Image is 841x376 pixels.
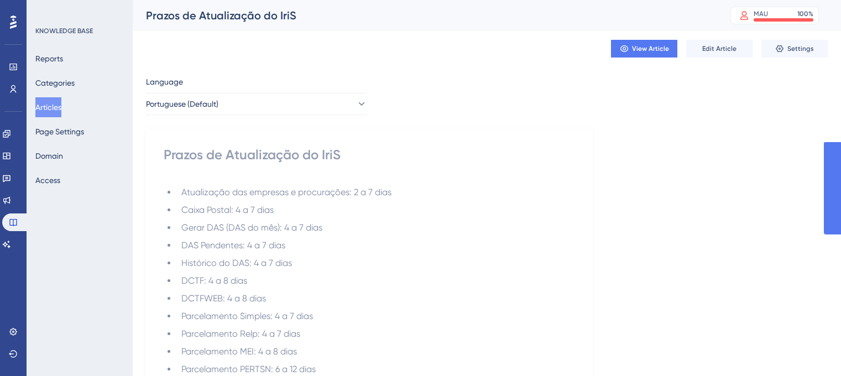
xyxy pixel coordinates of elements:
[181,293,266,304] span: DCTFWEB: 4 a 8 dias
[35,146,63,166] button: Domain
[35,170,60,190] button: Access
[146,97,218,111] span: Portuguese (Default)
[181,258,292,268] span: Histórico do DAS: 4 a 7 dias
[181,346,297,357] span: Parcelamento MEI: 4 a 8 dias
[181,187,391,197] span: Atualização das empresas e procurações: 2 a 7 dias
[146,8,703,23] div: Prazos de Atualização do IriS
[632,44,669,53] span: View Article
[181,364,316,374] span: Parcelamento PERTSN: 6 a 12 dias
[181,328,300,339] span: Parcelamento Relp: 4 a 7 dias
[754,9,768,18] div: MAU
[686,40,753,58] button: Edit Article
[164,146,575,164] div: Prazos de Atualização do IriS
[35,27,93,35] div: KNOWLEDGE BASE
[35,97,61,117] button: Articles
[787,44,814,53] span: Settings
[761,40,828,58] button: Settings
[181,275,247,286] span: DCTF: 4 a 8 dias
[702,44,736,53] span: Edit Article
[181,222,322,233] span: Gerar DAS (DAS do mês): 4 a 7 dias
[35,73,75,93] button: Categories
[181,240,285,250] span: DAS Pendentes: 4 a 7 dias
[797,9,813,18] div: 100 %
[146,93,367,115] button: Portuguese (Default)
[181,311,313,321] span: Parcelamento Simples: 4 a 7 dias
[35,122,84,142] button: Page Settings
[35,49,63,69] button: Reports
[795,332,828,365] iframe: UserGuiding AI Assistant Launcher
[181,205,274,215] span: Caixa Postal: 4 a 7 dias
[611,40,677,58] button: View Article
[146,75,183,88] span: Language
